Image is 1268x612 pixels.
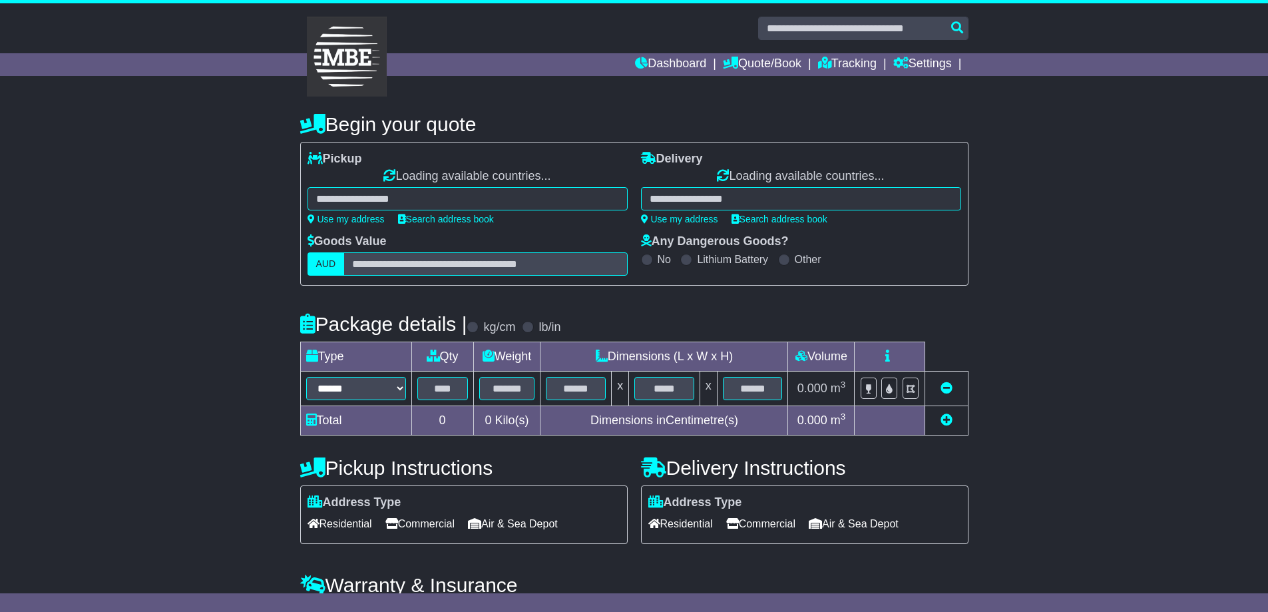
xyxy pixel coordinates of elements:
[697,253,768,266] label: Lithium Battery
[398,214,494,224] a: Search address book
[411,342,473,372] td: Qty
[941,382,952,395] a: Remove this item
[726,513,795,534] span: Commercial
[641,214,718,224] a: Use my address
[641,457,968,479] h4: Delivery Instructions
[300,342,411,372] td: Type
[300,406,411,436] td: Total
[700,372,717,406] td: x
[818,53,877,76] a: Tracking
[538,320,560,335] label: lb/in
[612,372,629,406] td: x
[648,513,713,534] span: Residential
[941,414,952,427] a: Add new item
[468,513,558,534] span: Air & Sea Depot
[308,495,401,510] label: Address Type
[841,380,846,390] sup: 3
[473,406,540,436] td: Kilo(s)
[308,234,387,249] label: Goods Value
[723,53,801,76] a: Quote/Book
[641,152,703,166] label: Delivery
[308,152,362,166] label: Pickup
[300,313,467,335] h4: Package details |
[300,113,968,135] h4: Begin your quote
[308,252,345,276] label: AUD
[308,513,372,534] span: Residential
[831,414,846,427] span: m
[641,234,789,249] label: Any Dangerous Goods?
[385,513,455,534] span: Commercial
[648,495,742,510] label: Address Type
[485,414,491,427] span: 0
[797,382,827,395] span: 0.000
[300,574,968,596] h4: Warranty & Insurance
[841,412,846,422] sup: 3
[300,457,628,479] h4: Pickup Instructions
[483,320,515,335] label: kg/cm
[893,53,952,76] a: Settings
[635,53,706,76] a: Dashboard
[732,214,827,224] a: Search address book
[473,342,540,372] td: Weight
[809,513,899,534] span: Air & Sea Depot
[831,382,846,395] span: m
[797,414,827,427] span: 0.000
[795,253,821,266] label: Other
[308,214,385,224] a: Use my address
[641,169,961,184] div: Loading available countries...
[540,406,788,436] td: Dimensions in Centimetre(s)
[788,342,855,372] td: Volume
[540,342,788,372] td: Dimensions (L x W x H)
[658,253,671,266] label: No
[411,406,473,436] td: 0
[308,169,628,184] div: Loading available countries...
